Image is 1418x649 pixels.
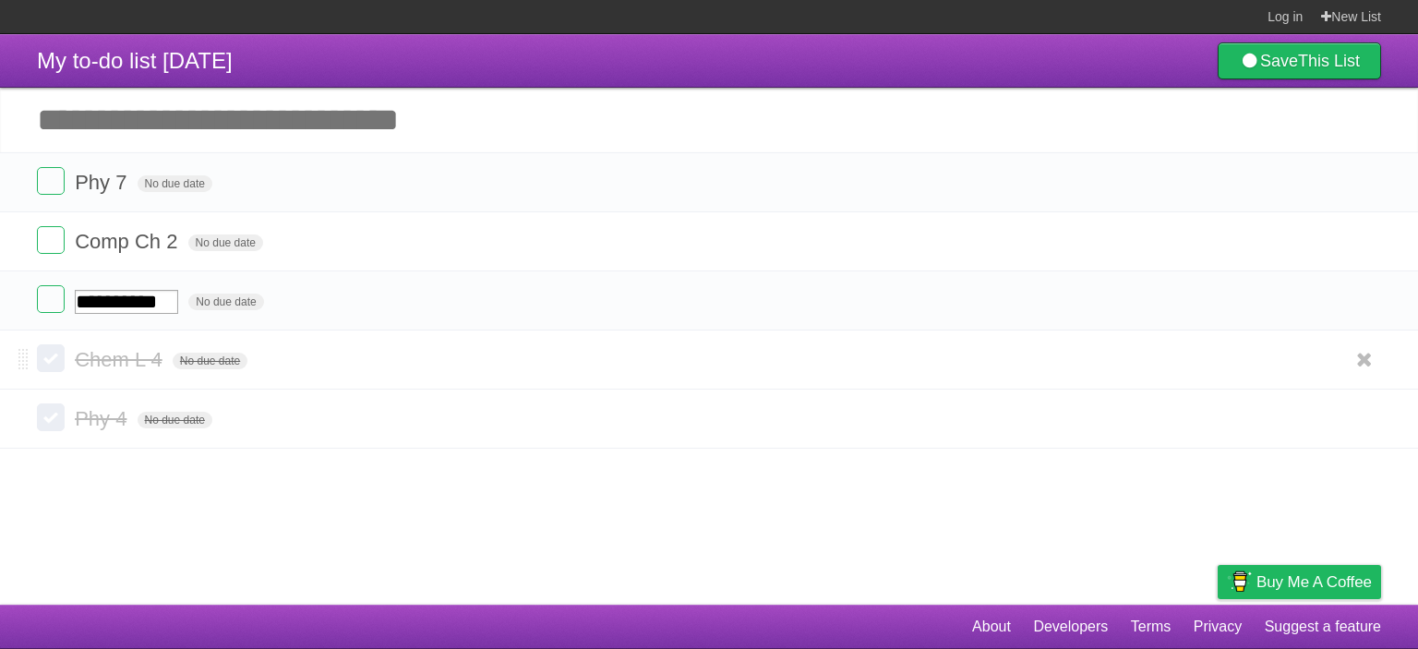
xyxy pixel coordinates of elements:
[1265,609,1381,644] a: Suggest a feature
[188,234,263,251] span: No due date
[37,285,65,313] label: Done
[75,230,182,253] span: Comp Ch 2
[37,403,65,431] label: Done
[37,167,65,195] label: Done
[37,344,65,372] label: Done
[138,412,212,428] span: No due date
[37,48,233,73] span: My to-do list [DATE]
[75,348,167,371] span: Chem L 4
[1131,609,1172,644] a: Terms
[972,609,1011,644] a: About
[1194,609,1242,644] a: Privacy
[1218,42,1381,79] a: SaveThis List
[1227,566,1252,597] img: Buy me a coffee
[75,407,131,430] span: Phy 4
[75,171,131,194] span: Phy 7
[1033,609,1108,644] a: Developers
[138,175,212,192] span: No due date
[173,353,247,369] span: No due date
[37,226,65,254] label: Done
[188,294,263,310] span: No due date
[1298,52,1360,70] b: This List
[1256,566,1372,598] span: Buy me a coffee
[1218,565,1381,599] a: Buy me a coffee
